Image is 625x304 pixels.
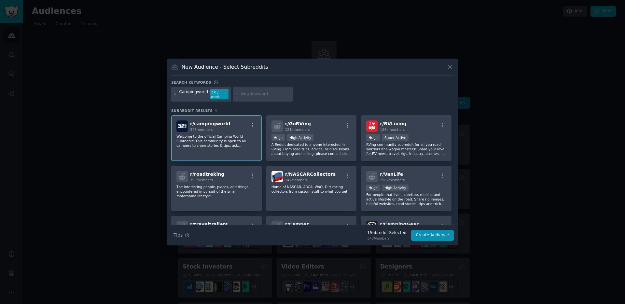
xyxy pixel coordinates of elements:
[190,222,228,227] span: r/ traveltrailers
[285,121,311,126] span: r/ GoRVing
[380,128,405,131] span: 186k members
[271,134,285,141] div: Huge
[176,134,257,148] p: Welcome to the official Camping World Subreddit! This community is open to all campers to share s...
[382,134,409,141] div: Super Active
[285,128,310,131] span: 121k members
[190,128,213,131] span: 348 members
[411,230,454,241] button: Create Audience
[171,229,192,241] button: Tips
[380,178,405,182] span: 290k members
[380,121,406,126] span: r/ RVLiving
[366,142,446,156] p: RVing community subreddit for all you road warriors and wagon masters! Share your love for RV new...
[190,178,213,182] span: 799 members
[366,185,380,191] div: Huge
[367,236,406,241] div: 348 Members
[174,232,183,239] span: Tips
[182,63,268,70] h3: New Audience - Select Subreddits
[380,222,419,227] span: r/ CampingGear
[190,121,230,126] span: r/ campingworld
[366,192,446,206] p: For people that live a carefree, mobile, and active lifestyle on the road. Share rig images, help...
[271,171,283,182] img: NASCARCollectors
[285,222,309,227] span: r/ Camper
[285,178,308,182] span: 24k members
[367,230,406,236] div: 1 Subreddit Selected
[287,134,313,141] div: High Activity
[285,172,336,177] span: r/ NASCARCollectors
[382,185,409,191] div: High Activity
[366,120,378,132] img: RVLiving
[171,80,211,85] h3: Search keywords
[176,120,188,132] img: campingworld
[271,185,352,194] p: Home of NASCAR, ARCA, WoO, Dirt racing collectors from custom stuff to what you get.
[380,172,403,177] span: r/ VanLife
[271,142,352,156] p: A Reddit dedicated to anyone interested in RVing. From road trips, advice, or discussions about b...
[241,91,290,97] input: New Keyword
[215,109,217,113] span: 9
[190,172,224,177] span: r/ roadtreking
[171,108,213,113] span: Subreddit Results
[210,89,229,100] div: 2.0 / week
[366,221,378,232] img: CampingGear
[176,185,257,198] p: The interesting people, places, and things encountered in pursuit of the small motorhome lifestyle.
[179,89,208,100] div: Campingworld
[366,134,380,141] div: Huge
